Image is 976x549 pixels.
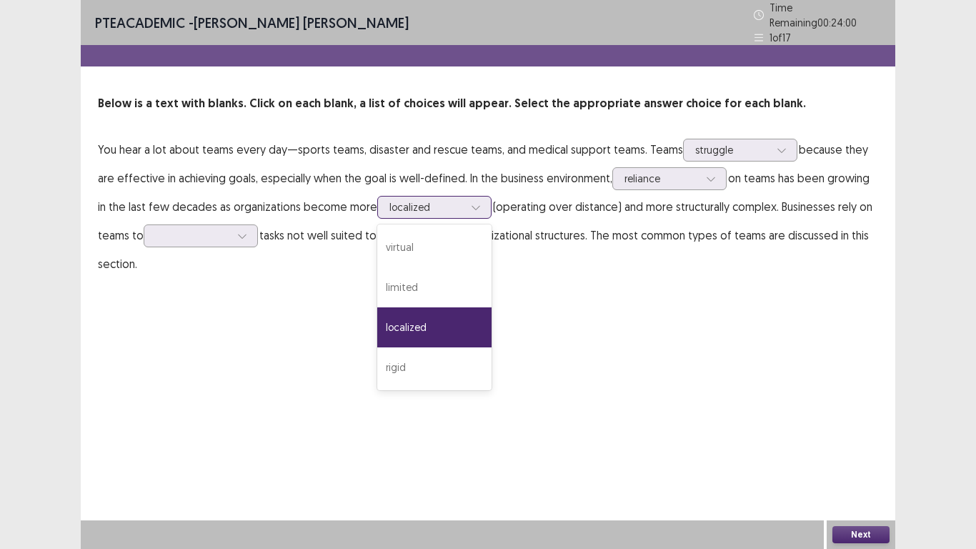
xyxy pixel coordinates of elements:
p: You hear a lot about teams every day—sports teams, disaster and rescue teams, and medical support... [98,135,878,278]
p: - [PERSON_NAME] [PERSON_NAME] [95,12,409,34]
div: virtual [377,227,492,267]
div: struggle [695,139,770,161]
div: reliance [624,168,699,189]
div: localized [389,197,464,218]
p: Below is a text with blanks. Click on each blank, a list of choices will appear. Select the appro... [98,95,878,112]
p: 1 of 17 [770,30,791,45]
div: limited [377,267,492,307]
button: Next [832,526,890,543]
div: localized [377,307,492,347]
span: PTE academic [95,14,185,31]
div: rigid [377,347,492,387]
